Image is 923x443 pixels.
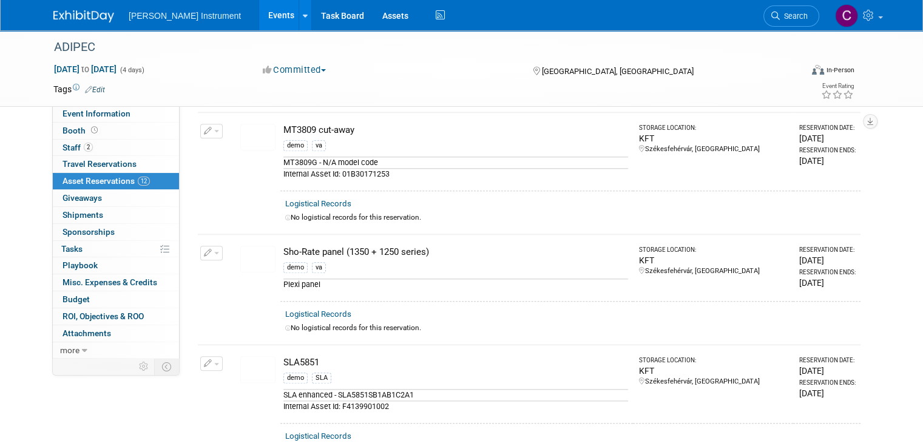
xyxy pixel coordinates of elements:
[63,109,130,118] span: Event Information
[639,132,788,144] div: KFT
[138,177,150,186] span: 12
[799,254,856,266] div: [DATE]
[134,359,155,374] td: Personalize Event Tab Strip
[259,64,331,76] button: Committed
[639,124,788,132] div: Storage Location:
[285,323,856,333] div: No logistical records for this reservation.
[780,12,808,21] span: Search
[799,132,856,144] div: [DATE]
[283,157,628,168] div: MT3809G - N/A model code
[799,268,856,277] div: Reservation Ends:
[639,144,788,154] div: Székesfehérvár, [GEOGRAPHIC_DATA]
[283,124,628,137] div: MT3809 cut-away
[285,199,351,208] a: Logistical Records
[799,356,856,365] div: Reservation Date:
[285,431,351,441] a: Logistical Records
[799,387,856,399] div: [DATE]
[63,159,137,169] span: Travel Reservations
[835,4,858,27] img: Christine Batycki
[63,260,98,270] span: Playbook
[639,365,788,377] div: KFT
[53,342,179,359] a: more
[53,274,179,291] a: Misc. Expenses & Credits
[53,224,179,240] a: Sponsorships
[283,168,628,180] div: Internal Asset Id: 01B30171253
[799,124,856,132] div: Reservation Date:
[63,176,150,186] span: Asset Reservations
[639,266,788,276] div: Székesfehérvár, [GEOGRAPHIC_DATA]
[285,309,351,319] a: Logistical Records
[283,373,308,384] div: demo
[283,356,628,369] div: SLA5851
[63,311,144,321] span: ROI, Objectives & ROO
[155,359,180,374] td: Toggle Event Tabs
[283,279,628,290] div: Plexi panel
[312,140,326,151] div: va
[283,140,308,151] div: demo
[799,246,856,254] div: Reservation Date:
[639,356,788,365] div: Storage Location:
[799,379,856,387] div: Reservation Ends:
[63,210,103,220] span: Shipments
[63,143,93,152] span: Staff
[79,64,91,74] span: to
[53,64,117,75] span: [DATE] [DATE]
[63,294,90,304] span: Budget
[53,207,179,223] a: Shipments
[312,262,326,273] div: va
[240,356,276,383] img: View Images
[63,277,157,287] span: Misc. Expenses & Credits
[542,67,694,76] span: [GEOGRAPHIC_DATA], [GEOGRAPHIC_DATA]
[639,254,788,266] div: KFT
[53,10,114,22] img: ExhibitDay
[60,345,79,355] span: more
[53,83,105,95] td: Tags
[639,377,788,387] div: Székesfehérvár, [GEOGRAPHIC_DATA]
[240,124,276,150] img: View Images
[50,36,786,58] div: ADIPEC
[53,291,179,308] a: Budget
[240,246,276,272] img: View Images
[639,246,788,254] div: Storage Location:
[63,126,100,135] span: Booth
[85,86,105,94] a: Edit
[812,65,824,75] img: Format-Inperson.png
[799,155,856,167] div: [DATE]
[283,262,308,273] div: demo
[736,63,854,81] div: Event Format
[53,173,179,189] a: Asset Reservations12
[53,156,179,172] a: Travel Reservations
[53,106,179,122] a: Event Information
[53,308,179,325] a: ROI, Objectives & ROO
[799,146,856,155] div: Reservation Ends:
[61,244,83,254] span: Tasks
[129,11,241,21] span: [PERSON_NAME] Instrument
[283,401,628,412] div: Internal Asset Id: F4139901002
[799,277,856,289] div: [DATE]
[53,257,179,274] a: Playbook
[799,365,856,377] div: [DATE]
[53,123,179,139] a: Booth
[119,66,144,74] span: (4 days)
[53,140,179,156] a: Staff2
[312,373,331,384] div: SLA
[53,325,179,342] a: Attachments
[763,5,819,27] a: Search
[63,227,115,237] span: Sponsorships
[826,66,854,75] div: In-Person
[89,126,100,135] span: Booth not reserved yet
[53,241,179,257] a: Tasks
[283,246,628,259] div: Sho-Rate panel (1350 + 1250 series)
[63,193,102,203] span: Giveaways
[53,190,179,206] a: Giveaways
[283,389,628,401] div: SLA enhanced - SLA5851SB1AB1C2A1
[821,83,854,89] div: Event Rating
[84,143,93,152] span: 2
[63,328,111,338] span: Attachments
[285,212,856,223] div: No logistical records for this reservation.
